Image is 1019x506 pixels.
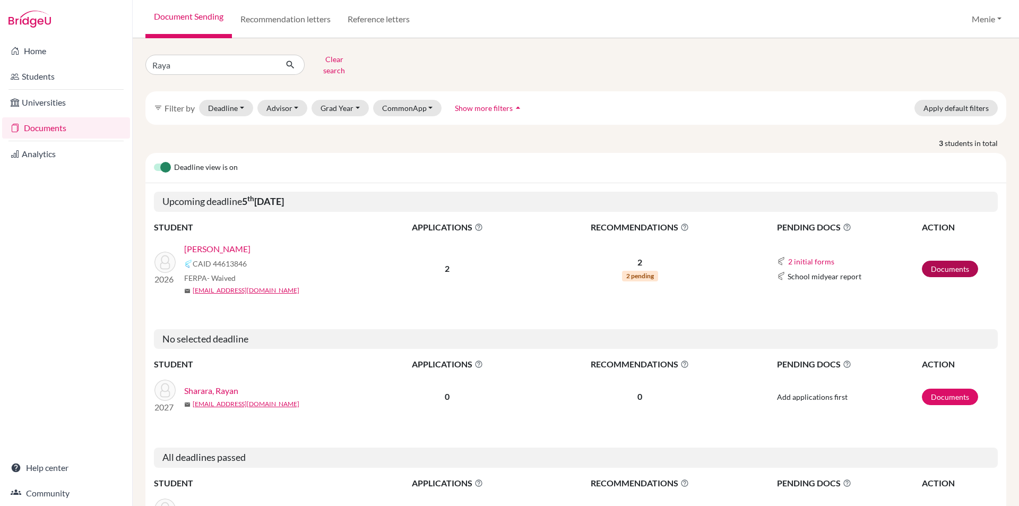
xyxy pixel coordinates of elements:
span: RECOMMENDATIONS [529,221,751,234]
a: Documents [922,261,978,277]
p: 0 [529,390,751,403]
th: ACTION [921,220,998,234]
span: Add applications first [777,392,848,401]
th: STUDENT [154,357,366,371]
b: 2 [445,263,450,273]
h5: All deadlines passed [154,448,998,468]
span: students in total [945,138,1006,149]
th: ACTION [921,357,998,371]
span: mail [184,288,191,294]
span: Filter by [165,103,195,113]
img: Bridge-U [8,11,51,28]
span: PENDING DOCS [777,358,921,371]
button: 2 initial forms [788,255,835,268]
button: Menie [967,9,1006,29]
b: 5 [DATE] [242,195,284,207]
i: arrow_drop_up [513,102,523,113]
button: Grad Year [312,100,369,116]
img: Sharara, Rayan [154,380,176,401]
a: [PERSON_NAME] [184,243,251,255]
span: PENDING DOCS [777,221,921,234]
span: RECOMMENDATIONS [529,358,751,371]
img: Common App logo [184,260,193,268]
input: Find student by name... [145,55,277,75]
button: Advisor [257,100,308,116]
span: PENDING DOCS [777,477,921,490]
span: APPLICATIONS [367,221,528,234]
button: CommonApp [373,100,442,116]
sup: th [247,194,254,203]
th: STUDENT [154,476,366,490]
button: Clear search [305,51,364,79]
img: Zinicola, Raya [154,252,176,273]
span: CAID 44613846 [193,258,247,269]
a: Help center [2,457,130,478]
a: Universities [2,92,130,113]
a: Documents [2,117,130,139]
span: RECOMMENDATIONS [529,477,751,490]
span: Show more filters [455,104,513,113]
span: 2 pending [622,271,658,281]
span: APPLICATIONS [367,477,528,490]
span: - Waived [207,273,236,282]
th: ACTION [921,476,998,490]
a: Students [2,66,130,87]
img: Common App logo [777,257,785,265]
a: [EMAIL_ADDRESS][DOMAIN_NAME] [193,399,299,409]
span: mail [184,401,191,408]
button: Deadline [199,100,253,116]
span: School midyear report [788,271,861,282]
p: 2027 [154,401,176,414]
h5: No selected deadline [154,329,998,349]
span: Deadline view is on [174,161,238,174]
a: Documents [922,389,978,405]
p: 2 [529,256,751,269]
th: STUDENT [154,220,366,234]
span: APPLICATIONS [367,358,528,371]
a: [EMAIL_ADDRESS][DOMAIN_NAME] [193,286,299,295]
button: Show more filtersarrow_drop_up [446,100,532,116]
strong: 3 [939,138,945,149]
img: Common App logo [777,272,785,280]
i: filter_list [154,104,162,112]
h5: Upcoming deadline [154,192,998,212]
a: Sharara, Rayan [184,384,238,397]
span: FERPA [184,272,236,284]
button: Apply default filters [914,100,998,116]
a: Community [2,483,130,504]
b: 0 [445,391,450,401]
a: Home [2,40,130,62]
a: Analytics [2,143,130,165]
p: 2026 [154,273,176,286]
